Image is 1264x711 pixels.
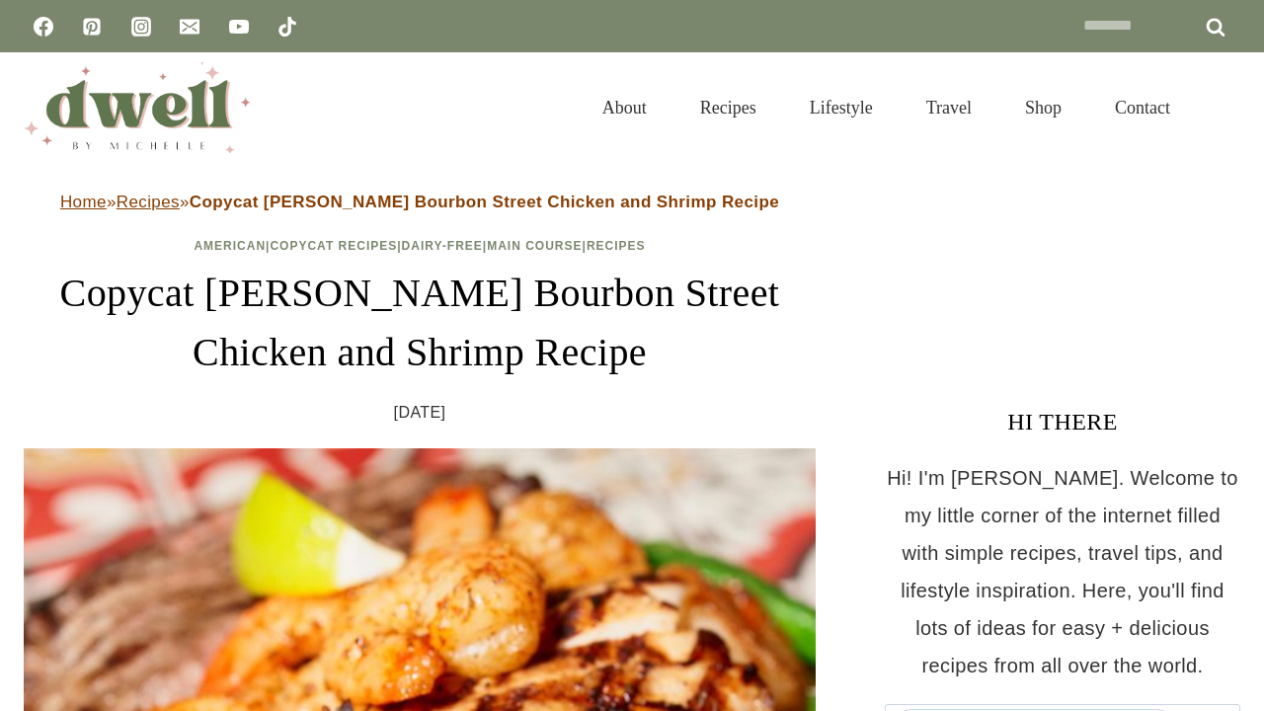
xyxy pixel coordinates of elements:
a: Pinterest [72,7,112,46]
a: Travel [900,73,998,142]
a: American [194,239,266,253]
span: » » [60,193,779,211]
a: Facebook [24,7,63,46]
a: Recipes [673,73,783,142]
nav: Primary Navigation [576,73,1197,142]
a: TikTok [268,7,307,46]
a: Contact [1088,73,1197,142]
a: About [576,73,673,142]
a: YouTube [219,7,259,46]
h3: HI THERE [885,404,1240,439]
span: | | | | [194,239,645,253]
a: Email [170,7,209,46]
a: Lifestyle [783,73,900,142]
a: Copycat Recipes [270,239,397,253]
a: Recipes [587,239,646,253]
p: Hi! I'm [PERSON_NAME]. Welcome to my little corner of the internet filled with simple recipes, tr... [885,459,1240,684]
a: Main Course [487,239,582,253]
a: Dairy-Free [402,239,483,253]
a: Home [60,193,107,211]
time: [DATE] [394,398,446,428]
a: Shop [998,73,1088,142]
a: Instagram [121,7,161,46]
strong: Copycat [PERSON_NAME] Bourbon Street Chicken and Shrimp Recipe [190,193,779,211]
button: View Search Form [1207,91,1240,124]
a: Recipes [117,193,180,211]
img: DWELL by michelle [24,62,251,153]
h1: Copycat [PERSON_NAME] Bourbon Street Chicken and Shrimp Recipe [24,264,816,382]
